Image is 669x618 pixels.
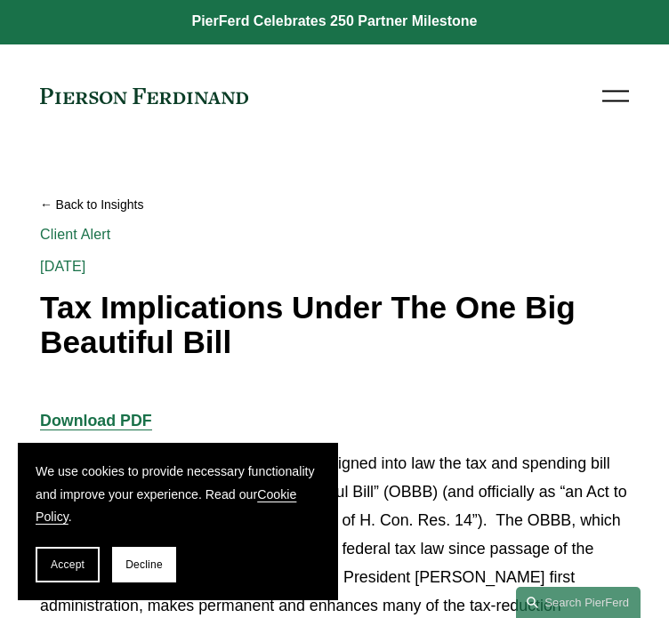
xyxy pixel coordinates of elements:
span: Decline [125,558,163,571]
a: Client Alert [40,227,110,242]
button: Accept [36,547,100,582]
a: Download PDF [40,412,152,429]
section: Cookie banner [18,443,338,600]
a: Search this site [516,587,641,618]
span: Accept [51,558,85,571]
span: [DATE] [40,259,85,274]
p: We use cookies to provide necessary functionality and improve your experience. Read our . [36,461,320,529]
h1: Tax Implications Under The One Big Beautiful Bill [40,291,629,359]
button: Decline [112,547,176,582]
a: Back to Insights [40,190,629,219]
